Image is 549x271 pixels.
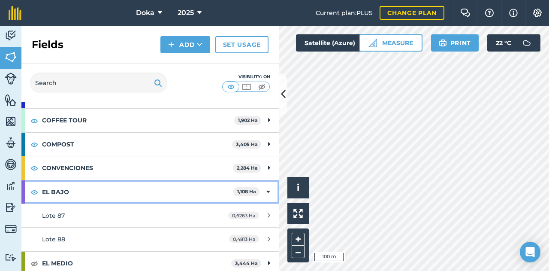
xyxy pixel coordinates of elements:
[168,40,174,50] img: svg+xml;base64,PHN2ZyB4bWxucz0iaHR0cDovL3d3dy53My5vcmcvMjAwMC9zdmciIHdpZHRoPSIxNCIgaGVpZ2h0PSIyNC...
[287,177,309,198] button: i
[42,212,65,219] span: Lote 87
[42,180,233,204] strong: EL BAJO
[30,116,38,126] img: svg+xml;base64,PHN2ZyB4bWxucz0iaHR0cDovL3d3dy53My5vcmcvMjAwMC9zdmciIHdpZHRoPSIxOCIgaGVpZ2h0PSIyNC...
[178,8,194,18] span: 2025
[21,109,279,132] div: COFFEE TOUR1,902 Ha
[229,235,259,243] span: 0,4813 Ha
[42,133,232,156] strong: COMPOST
[5,158,17,171] img: svg+xml;base64,PD94bWwgdmVyc2lvbj0iMS4wIiBlbmNvZGluZz0idXRmLTgiPz4KPCEtLSBHZW5lcmF0b3I6IEFkb2JlIE...
[296,34,378,52] button: Satellite (Azure)
[5,29,17,42] img: svg+xml;base64,PD94bWwgdmVyc2lvbj0iMS4wIiBlbmNvZGluZz0idXRmLTgiPz4KPCEtLSBHZW5lcmF0b3I6IEFkb2JlIE...
[21,204,279,227] a: Lote 870,6263 Ha
[5,115,17,128] img: svg+xml;base64,PHN2ZyB4bWxucz0iaHR0cDovL3d3dy53My5vcmcvMjAwMC9zdmciIHdpZHRoPSI1NiIgaGVpZ2h0PSI2MC...
[21,228,279,251] a: Lote 880,4813 Ha
[5,201,17,214] img: svg+xml;base64,PD94bWwgdmVyc2lvbj0iMS4wIiBlbmNvZGluZz0idXRmLTgiPz4KPCEtLSBHZW5lcmF0b3I6IEFkb2JlIE...
[5,73,17,85] img: svg+xml;base64,PD94bWwgdmVyc2lvbj0iMS4wIiBlbmNvZGluZz0idXRmLTgiPz4KPCEtLSBHZW5lcmF0b3I6IEFkb2JlIE...
[238,117,258,123] strong: 1,902 Ha
[5,51,17,64] img: svg+xml;base64,PHN2ZyB4bWxucz0iaHR0cDovL3d3dy53My5vcmcvMjAwMC9zdmciIHdpZHRoPSI1NiIgaGVpZ2h0PSI2MC...
[520,242,540,262] div: Open Intercom Messenger
[496,34,511,52] span: 22 ° C
[292,233,305,246] button: +
[5,223,17,235] img: svg+xml;base64,PD94bWwgdmVyc2lvbj0iMS4wIiBlbmNvZGluZz0idXRmLTgiPz4KPCEtLSBHZW5lcmF0b3I6IEFkb2JlIE...
[9,6,21,20] img: fieldmargin Logo
[5,180,17,192] img: svg+xml;base64,PD94bWwgdmVyc2lvbj0iMS4wIiBlbmNvZGluZz0idXRmLTgiPz4KPCEtLSBHZW5lcmF0b3I6IEFkb2JlIE...
[460,9,471,17] img: Two speech bubbles overlapping with the left bubble in the forefront
[368,39,377,47] img: Ruler icon
[30,139,38,149] img: svg+xml;base64,PHN2ZyB4bWxucz0iaHR0cDovL3d3dy53My5vcmcvMjAwMC9zdmciIHdpZHRoPSIxOCIgaGVpZ2h0PSIyNC...
[5,253,17,262] img: svg+xml;base64,PD94bWwgdmVyc2lvbj0iMS4wIiBlbmNvZGluZz0idXRmLTgiPz4KPCEtLSBHZW5lcmF0b3I6IEFkb2JlIE...
[30,73,167,93] input: Search
[518,34,535,52] img: svg+xml;base64,PD94bWwgdmVyc2lvbj0iMS4wIiBlbmNvZGluZz0idXRmLTgiPz4KPCEtLSBHZW5lcmF0b3I6IEFkb2JlIE...
[236,141,258,147] strong: 3,405 Ha
[30,163,38,173] img: svg+xml;base64,PHN2ZyB4bWxucz0iaHR0cDovL3d3dy53My5vcmcvMjAwMC9zdmciIHdpZHRoPSIxOCIgaGVpZ2h0PSIyNC...
[42,156,233,180] strong: CONVENCIONES
[359,34,422,52] button: Measure
[431,34,479,52] button: Print
[439,38,447,48] img: svg+xml;base64,PHN2ZyB4bWxucz0iaHR0cDovL3d3dy53My5vcmcvMjAwMC9zdmciIHdpZHRoPSIxOSIgaGVpZ2h0PSIyNC...
[226,82,236,91] img: svg+xml;base64,PHN2ZyB4bWxucz0iaHR0cDovL3d3dy53My5vcmcvMjAwMC9zdmciIHdpZHRoPSI1MCIgaGVpZ2h0PSI0MC...
[42,109,234,132] strong: COFFEE TOUR
[136,8,154,18] span: Doka
[509,8,518,18] img: svg+xml;base64,PHN2ZyB4bWxucz0iaHR0cDovL3d3dy53My5vcmcvMjAwMC9zdmciIHdpZHRoPSIxNyIgaGVpZ2h0PSIxNy...
[237,165,258,171] strong: 2,284 Ha
[154,78,162,88] img: svg+xml;base64,PHN2ZyB4bWxucz0iaHR0cDovL3d3dy53My5vcmcvMjAwMC9zdmciIHdpZHRoPSIxOSIgaGVpZ2h0PSIyNC...
[5,137,17,149] img: svg+xml;base64,PD94bWwgdmVyc2lvbj0iMS4wIiBlbmNvZGluZz0idXRmLTgiPz4KPCEtLSBHZW5lcmF0b3I6IEFkb2JlIE...
[235,260,258,266] strong: 3,444 Ha
[228,212,259,219] span: 0,6263 Ha
[237,189,256,195] strong: 1,108 Ha
[316,8,373,18] span: Current plan : PLUS
[21,180,279,204] div: EL BAJO1,108 Ha
[30,187,38,197] img: svg+xml;base64,PHN2ZyB4bWxucz0iaHR0cDovL3d3dy53My5vcmcvMjAwMC9zdmciIHdpZHRoPSIxOCIgaGVpZ2h0PSIyNC...
[532,9,543,17] img: A cog icon
[292,246,305,258] button: –
[5,94,17,107] img: svg+xml;base64,PHN2ZyB4bWxucz0iaHR0cDovL3d3dy53My5vcmcvMjAwMC9zdmciIHdpZHRoPSI1NiIgaGVpZ2h0PSI2MC...
[21,133,279,156] div: COMPOST3,405 Ha
[256,82,267,91] img: svg+xml;base64,PHN2ZyB4bWxucz0iaHR0cDovL3d3dy53My5vcmcvMjAwMC9zdmciIHdpZHRoPSI1MCIgaGVpZ2h0PSI0MC...
[21,156,279,180] div: CONVENCIONES2,284 Ha
[42,235,65,243] span: Lote 88
[484,9,495,17] img: A question mark icon
[293,209,303,218] img: Four arrows, one pointing top left, one top right, one bottom right and the last bottom left
[487,34,540,52] button: 22 °C
[241,82,252,91] img: svg+xml;base64,PHN2ZyB4bWxucz0iaHR0cDovL3d3dy53My5vcmcvMjAwMC9zdmciIHdpZHRoPSI1MCIgaGVpZ2h0PSI0MC...
[222,73,270,80] div: Visibility: On
[32,38,63,52] h2: Fields
[380,6,444,20] a: Change plan
[215,36,268,53] a: Set usage
[30,258,38,268] img: svg+xml;base64,PHN2ZyB4bWxucz0iaHR0cDovL3d3dy53My5vcmcvMjAwMC9zdmciIHdpZHRoPSIxOCIgaGVpZ2h0PSIyNC...
[297,182,299,193] span: i
[160,36,210,53] button: Add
